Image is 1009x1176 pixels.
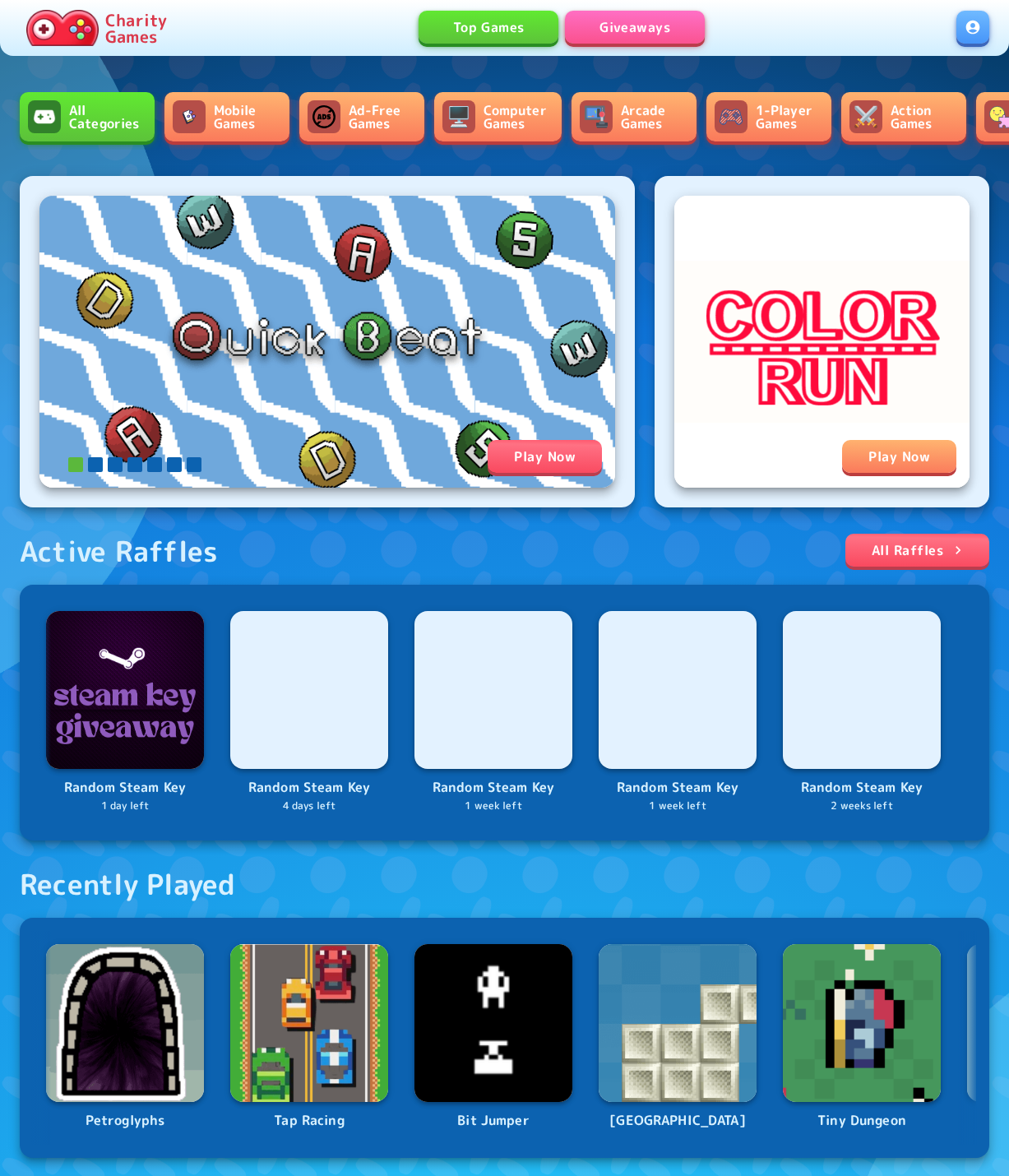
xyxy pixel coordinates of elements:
[674,196,970,488] img: Color Run
[20,534,219,568] div: Active Raffles
[164,92,289,141] a: Mobile GamesMobile Games
[46,944,204,1132] a: LogoPetroglyphs
[230,1110,388,1132] p: Tap Racing
[845,534,989,567] a: All Raffles
[105,12,167,44] p: Charity Games
[46,1110,204,1132] p: Petroglyphs
[572,92,697,141] a: Arcade GamesArcade Games
[565,11,705,44] a: Giveaways
[299,92,424,141] a: Ad-Free GamesAd-Free Games
[599,611,757,814] a: LogoRandom Steam Key1 week left
[46,611,204,769] img: Logo
[674,196,970,488] a: Play Now
[419,11,558,44] a: Top Games
[230,944,388,1102] img: Logo
[783,1110,941,1132] p: Tiny Dungeon
[842,440,956,473] div: Play Now
[39,196,615,488] img: Quick Beat
[230,944,388,1132] a: LogoTap Racing
[599,944,757,1102] img: Logo
[783,799,941,814] p: 2 weeks left
[46,777,204,799] p: Random Steam Key
[783,944,941,1102] img: Logo
[599,799,757,814] p: 1 week left
[414,777,572,799] p: Random Steam Key
[414,944,572,1102] img: Logo
[599,1110,757,1132] p: [GEOGRAPHIC_DATA]
[414,611,572,814] a: LogoRandom Steam Key1 week left
[841,92,966,141] a: Action GamesAction Games
[783,944,941,1132] a: LogoTiny Dungeon
[230,611,388,769] img: Logo
[488,440,602,473] div: Play Now
[26,10,99,46] img: Charity.Games
[783,777,941,799] p: Random Steam Key
[599,777,757,799] p: Random Steam Key
[414,799,572,814] p: 1 week left
[414,1110,572,1132] p: Bit Jumper
[20,867,236,901] div: Recently Played
[783,611,941,814] a: LogoRandom Steam Key2 weeks left
[599,611,757,769] img: Logo
[39,196,615,488] a: Play Now
[599,944,757,1132] a: Logo[GEOGRAPHIC_DATA]
[434,92,562,141] a: Computer GamesComputer Games
[46,799,204,814] p: 1 day left
[20,7,174,49] a: Charity Games
[706,92,831,141] a: 1-Player Games1-Player Games
[230,611,388,814] a: LogoRandom Steam Key4 days left
[46,944,204,1102] img: Logo
[46,611,204,814] a: LogoRandom Steam Key1 day left
[230,799,388,814] p: 4 days left
[783,611,941,769] img: Logo
[414,944,572,1132] a: LogoBit Jumper
[20,92,155,141] a: All CategoriesAll Categories
[230,777,388,799] p: Random Steam Key
[414,611,572,769] img: Logo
